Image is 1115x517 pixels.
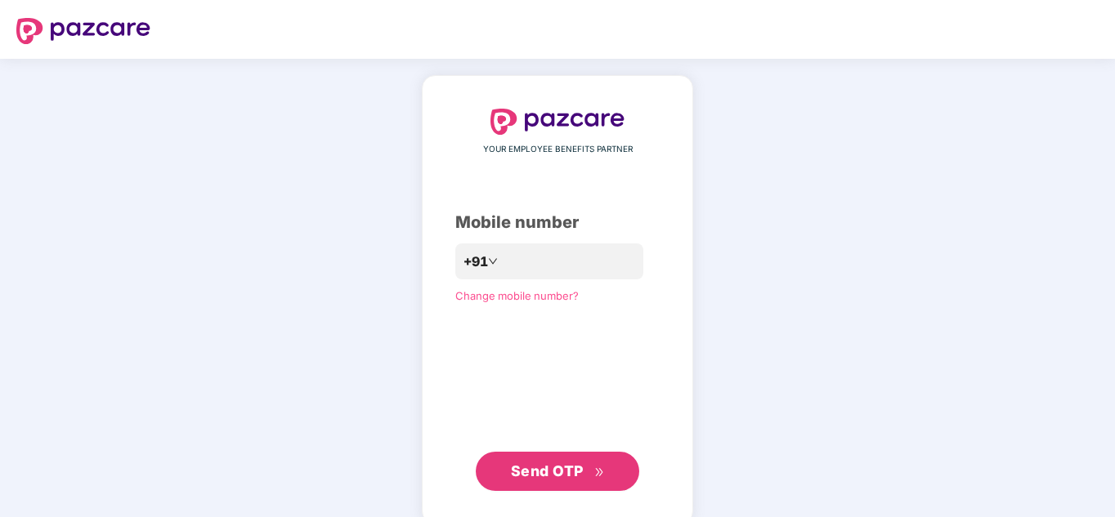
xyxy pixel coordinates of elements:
[455,210,660,235] div: Mobile number
[463,252,488,272] span: +91
[511,462,584,479] span: Send OTP
[594,467,605,478] span: double-right
[488,256,498,266] span: down
[483,143,633,156] span: YOUR EMPLOYEE BENEFITS PARTNER
[16,18,150,44] img: logo
[490,109,625,135] img: logo
[476,452,639,491] button: Send OTPdouble-right
[455,289,579,302] a: Change mobile number?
